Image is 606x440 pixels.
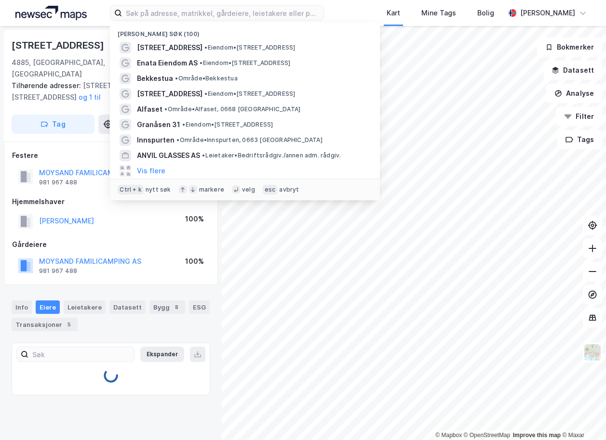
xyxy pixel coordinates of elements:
[12,38,106,53] div: [STREET_ADDRESS]
[537,38,602,57] button: Bokmerker
[200,59,202,66] span: •
[12,300,32,314] div: Info
[149,300,185,314] div: Bygg
[176,136,322,144] span: Område • Innspurten, 0663 [GEOGRAPHIC_DATA]
[263,185,278,194] div: esc
[242,186,255,194] div: velg
[12,318,78,331] div: Transaksjoner
[137,88,202,100] span: [STREET_ADDRESS]
[15,6,87,20] img: logo.a4113a55bc3d86da70a041830d287a7e.svg
[182,121,273,129] span: Eiendom • [STREET_ADDRESS]
[39,179,77,186] div: 981 967 488
[39,267,77,275] div: 981 967 488
[12,80,202,103] div: [STREET_ADDRESS], [STREET_ADDRESS]
[200,59,290,67] span: Eiendom • [STREET_ADDRESS]
[202,152,341,159] span: Leietaker • Bedriftsrådgiv./annen adm. rådgiv.
[36,300,60,314] div: Eiere
[204,44,295,52] span: Eiendom • [STREET_ADDRESS]
[204,90,295,98] span: Eiendom • [STREET_ADDRESS]
[204,44,207,51] span: •
[387,7,400,19] div: Kart
[12,115,94,134] button: Tag
[103,368,119,383] img: spinner.a6d8c91a73a9ac5275cf975e30b51cfb.svg
[204,90,207,97] span: •
[202,152,205,159] span: •
[146,186,171,194] div: nytt søk
[546,84,602,103] button: Analyse
[137,165,165,177] button: Vis flere
[185,213,204,225] div: 100%
[140,347,184,362] button: Ekspander
[109,300,146,314] div: Datasett
[189,300,210,314] div: ESG
[176,136,179,143] span: •
[110,23,380,40] div: [PERSON_NAME] søk (100)
[172,302,181,312] div: 8
[64,300,106,314] div: Leietakere
[12,196,210,207] div: Hjemmelshaver
[137,73,173,84] span: Bekkestua
[137,42,202,53] span: [STREET_ADDRESS]
[137,119,180,130] span: Granåsen 31
[12,57,162,80] div: 4885, [GEOGRAPHIC_DATA], [GEOGRAPHIC_DATA]
[520,7,575,19] div: [PERSON_NAME]
[182,121,185,128] span: •
[122,6,323,20] input: Søk på adresse, matrikkel, gårdeiere, leietakere eller personer
[137,134,175,146] span: Innspurten
[199,186,224,194] div: markere
[557,130,602,149] button: Tags
[12,150,210,161] div: Festere
[543,61,602,80] button: Datasett
[556,107,602,126] button: Filter
[513,432,561,439] a: Improve this map
[137,104,162,115] span: Alfaset
[558,394,606,440] div: Kontrollprogram for chat
[12,81,83,90] span: Tilhørende adresser:
[421,7,456,19] div: Mine Tags
[137,150,200,161] span: ANVIL GLASSES AS
[118,185,144,194] div: Ctrl + k
[558,394,606,440] iframe: Chat Widget
[464,432,511,439] a: OpenStreetMap
[12,239,210,250] div: Gårdeiere
[583,343,602,362] img: Z
[175,75,237,82] span: Område • Bekkestua
[164,105,167,113] span: •
[185,256,204,267] div: 100%
[164,105,300,113] span: Område • Alfaset, 0668 [GEOGRAPHIC_DATA]
[175,75,178,82] span: •
[477,7,494,19] div: Bolig
[64,320,74,329] div: 5
[279,186,299,194] div: avbryt
[137,57,198,69] span: Enata Eiendom AS
[435,432,462,439] a: Mapbox
[28,347,134,362] input: Søk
